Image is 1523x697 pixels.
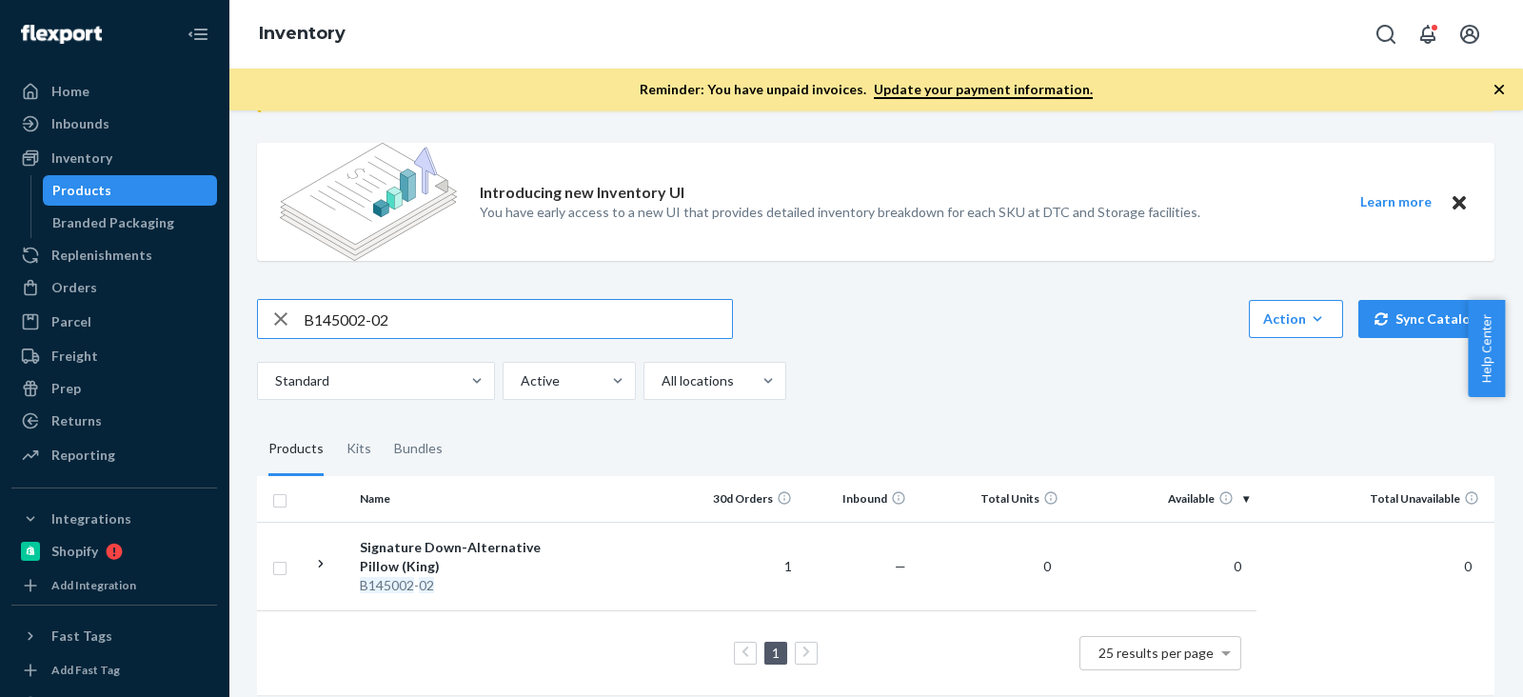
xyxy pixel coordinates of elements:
[51,577,136,593] div: Add Integration
[51,627,112,646] div: Fast Tags
[1348,190,1443,214] button: Learn more
[874,81,1093,99] a: Update your payment information.
[360,576,559,595] div: -
[800,476,914,522] th: Inbound
[52,181,111,200] div: Products
[685,476,800,522] th: 30d Orders
[11,406,217,436] a: Returns
[11,659,217,682] a: Add Fast Tag
[51,246,152,265] div: Replenishments
[51,312,91,331] div: Parcel
[1447,190,1472,214] button: Close
[1358,300,1494,338] button: Sync Catalog
[11,574,217,597] a: Add Integration
[11,143,217,173] a: Inventory
[43,208,218,238] a: Branded Packaging
[11,240,217,270] a: Replenishments
[1098,645,1214,661] span: 25 results per page
[346,423,371,476] div: Kits
[480,182,684,204] p: Introducing new Inventory UI
[11,272,217,303] a: Orders
[1226,558,1249,574] span: 0
[394,423,443,476] div: Bundles
[480,203,1200,222] p: You have early access to a new UI that provides detailed inventory breakdown for each SKU at DTC ...
[11,621,217,651] button: Fast Tags
[360,538,559,576] div: Signature Down-Alternative Pillow (King)
[51,347,98,366] div: Freight
[640,80,1093,99] p: Reminder: You have unpaid invoices.
[914,476,1066,522] th: Total Units
[11,504,217,534] button: Integrations
[268,423,324,476] div: Products
[352,476,566,522] th: Name
[280,143,457,261] img: new-reports-banner-icon.82668bd98b6a51aee86340f2a7b77ae3.png
[51,411,102,430] div: Returns
[519,371,521,390] input: Active
[11,307,217,337] a: Parcel
[179,15,217,53] button: Close Navigation
[51,509,131,528] div: Integrations
[768,645,783,661] a: Page 1 is your current page
[1036,558,1058,574] span: 0
[11,109,217,139] a: Inbounds
[1066,476,1256,522] th: Available
[52,213,174,232] div: Branded Packaging
[1456,558,1479,574] span: 0
[685,522,800,610] td: 1
[1249,300,1343,338] button: Action
[51,379,81,398] div: Prep
[259,23,346,44] a: Inventory
[1409,15,1447,53] button: Open notifications
[11,373,217,404] a: Prep
[51,278,97,297] div: Orders
[1263,309,1329,329] div: Action
[51,149,112,168] div: Inventory
[1451,15,1489,53] button: Open account menu
[21,25,102,44] img: Flexport logo
[244,7,361,62] ol: breadcrumbs
[1256,476,1494,522] th: Total Unavailable
[11,536,217,567] a: Shopify
[11,440,217,470] a: Reporting
[1468,300,1505,397] button: Help Center
[360,577,414,593] em: B145002
[51,446,115,465] div: Reporting
[51,542,98,561] div: Shopify
[660,371,662,390] input: All locations
[304,300,732,338] input: Search inventory by name or sku
[1367,15,1405,53] button: Open Search Box
[419,577,434,593] em: 02
[895,558,906,574] span: —
[51,82,89,101] div: Home
[51,662,120,678] div: Add Fast Tag
[11,341,217,371] a: Freight
[51,114,109,133] div: Inbounds
[11,76,217,107] a: Home
[43,175,218,206] a: Products
[273,371,275,390] input: Standard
